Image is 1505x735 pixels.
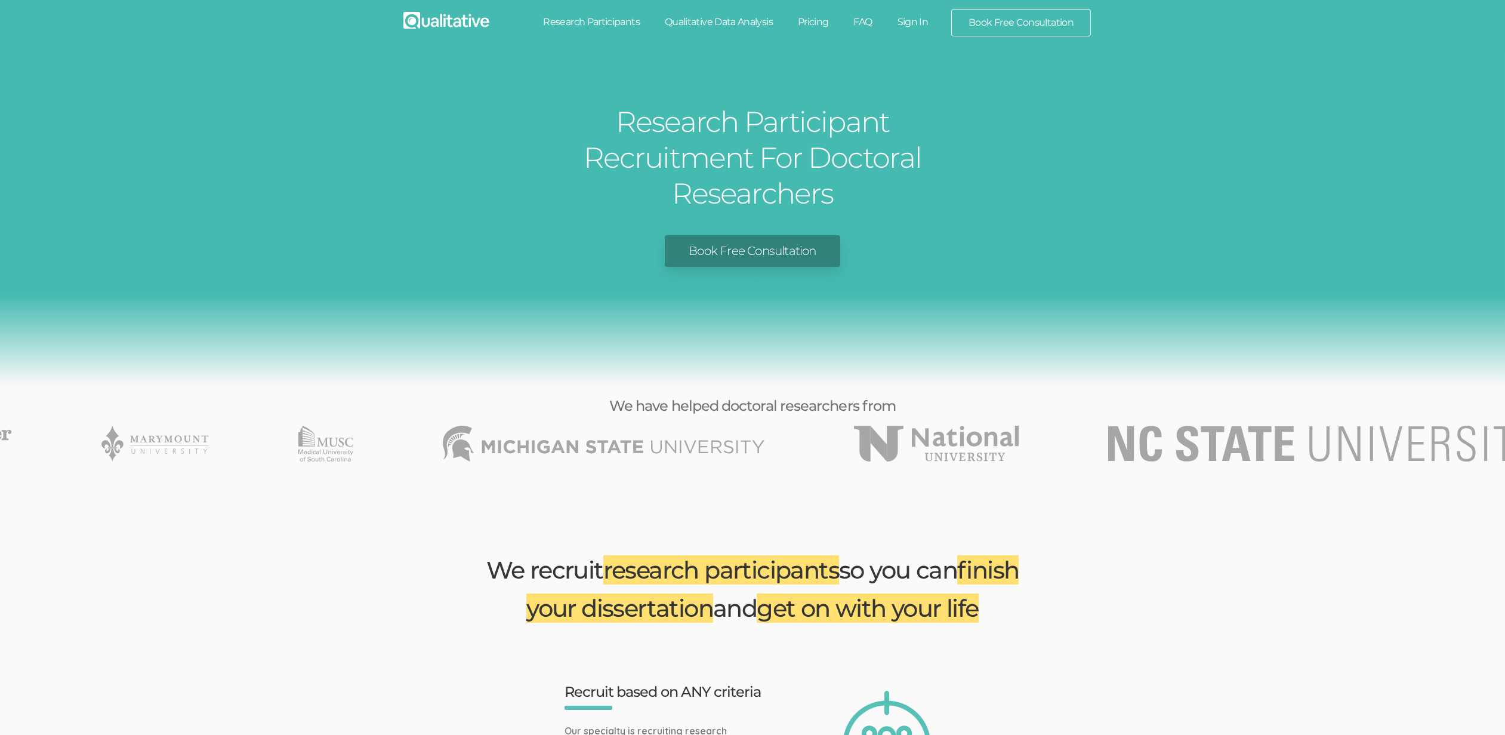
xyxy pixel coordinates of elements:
h3: Recruit based on ANY criteria [565,684,773,700]
a: Book Free Consultation [665,235,840,267]
a: Sign In [885,9,941,35]
h2: We recruit so you can and [475,551,1030,628]
a: Qualitative Data Analysis [652,9,785,35]
img: Michigan State University [443,426,764,462]
a: Book Free Consultation [952,10,1090,36]
li: 20 of 49 [101,426,209,462]
img: National University [854,426,1019,462]
h1: Research Participant Recruitment For Doctoral Researchers [529,104,976,211]
h3: We have helped doctoral researchers from [466,398,1039,414]
li: 22 of 49 [443,426,764,462]
a: Pricing [785,9,841,35]
img: Marymount University [101,426,209,462]
li: 23 of 49 [854,426,1019,462]
img: Qualitative [403,12,489,29]
li: 21 of 49 [298,426,353,462]
span: finish your dissertation [526,555,1019,623]
img: Medical University of South Carolina [298,426,353,462]
a: Research Participants [531,9,652,35]
span: get on with your life [757,593,978,623]
span: research participants [603,555,839,585]
a: FAQ [841,9,884,35]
